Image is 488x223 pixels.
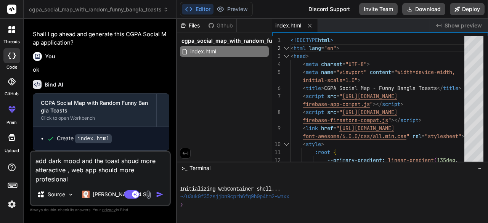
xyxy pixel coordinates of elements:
div: Click to collapse the range. [281,44,291,52]
span: html [318,37,330,43]
span: src [327,93,336,99]
span: [URL][DOMAIN_NAME] [339,125,394,132]
div: Github [205,22,236,29]
span: head [294,53,306,59]
div: 7 [272,92,281,100]
span: ~/u3uk0f35zsjjbn9cprh6fq9h0p4tm2-wnxx [180,193,289,201]
span: > [321,141,324,148]
span: content [370,69,391,75]
p: Shall I go ahead and generate this CGPA Social Map application? [33,30,169,47]
div: 11 [272,148,281,156]
span: " [388,117,391,124]
span: < [291,45,294,51]
div: Create [57,135,112,143]
span: = [422,133,425,140]
span: > [458,85,461,91]
span: charset [321,61,342,67]
label: Upload [5,148,19,154]
span: [URL][DOMAIN_NAME] [342,93,397,99]
span: ></ [391,117,400,124]
span: >_ [181,164,187,172]
span: script [306,93,324,99]
span: 135deg [437,157,455,164]
span: > [419,117,422,124]
label: prem [6,119,17,126]
label: threads [3,39,20,45]
span: "stylesheet" [425,133,461,140]
span: > [306,53,309,59]
div: Click to collapse the range. [281,140,291,148]
button: Download [402,3,445,15]
span: cgpa_social_map_with_random_funny_bangla_toasts [181,37,321,45]
div: 6 [272,84,281,92]
span: name [321,69,333,75]
p: ok [33,66,169,74]
code: index.html [75,134,112,143]
span: font-awesome/6.0.0/css/all.min.css [303,133,406,140]
span: Terminal [189,164,210,172]
div: Files [177,22,205,29]
h6: Bind AI [45,81,63,88]
span: "en" [324,45,336,51]
button: CGPA Social Map with Random Funny Bangla ToastsClick to open Workbench [33,94,156,127]
label: GitHub [5,91,19,97]
span: = [333,125,336,132]
span: </ [437,85,443,91]
span: < [303,69,306,75]
div: 5 [272,68,281,76]
span: < [303,141,306,148]
span: " [370,101,373,107]
span: { [333,149,336,156]
div: Click to collapse the range. [281,52,291,60]
span: "UTF-8" [345,61,367,67]
span: meta [306,69,318,75]
span: link [306,125,318,132]
span: firebase-firestore-compat.js [303,117,388,124]
h6: You [45,53,55,60]
span: < [303,85,306,91]
span: ></ [373,101,382,107]
span: > [321,85,324,91]
label: code [6,64,17,71]
div: 8 [272,108,281,116]
span: > [367,61,370,67]
span: --primary-gradient: [327,157,385,164]
span: "width=device-width, [394,69,455,75]
span: script [400,117,419,124]
div: CGPA Social Map with Random Funny Bangla Toasts [41,99,149,114]
span: = [333,69,336,75]
span: style [306,141,321,148]
p: Always double-check its answers. Your in Bind [30,206,171,213]
button: Invite Team [359,3,398,15]
span: href [321,125,333,132]
img: Claude 4 Sonnet [82,191,90,198]
span: <!DOCTYPE [291,37,318,43]
span: > [330,37,333,43]
span: title [443,85,458,91]
span: src [327,109,336,116]
span: initial-scale=1.0" [303,77,358,83]
span: > [336,45,339,51]
button: Preview [213,4,251,14]
span: ❯ [180,201,183,209]
img: icon [156,191,164,198]
span: > [400,101,403,107]
span: title [306,85,321,91]
button: Editor [182,4,213,14]
span: :root [315,149,330,156]
span: " [336,125,339,132]
span: > [461,133,464,140]
span: [URL][DOMAIN_NAME] [342,109,397,116]
span: " [406,133,409,140]
span: rel [413,133,422,140]
span: html [294,45,306,51]
span: = [336,93,339,99]
textarea: add dark mood and the toast shoud more atteractive , web app should more profesional [31,152,170,184]
span: " [339,93,342,99]
div: 10 [272,140,281,148]
span: = [336,109,339,116]
span: cgpa_social_map_with_random_funny_bangla_toasts [29,6,169,13]
div: 4 [272,60,281,68]
span: Show preview [445,22,482,29]
span: = [391,69,394,75]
